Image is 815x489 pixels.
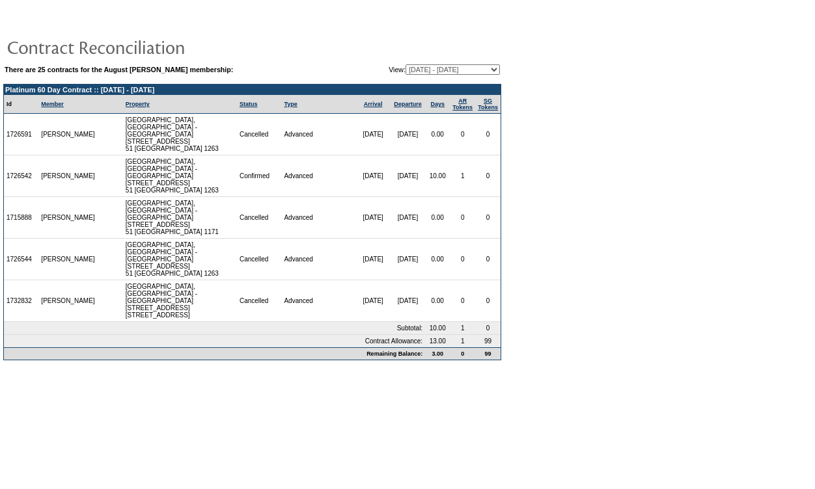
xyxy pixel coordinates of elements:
[450,197,475,239] td: 0
[38,155,98,197] td: [PERSON_NAME]
[475,197,501,239] td: 0
[4,114,38,155] td: 1726591
[355,155,390,197] td: [DATE]
[425,239,450,280] td: 0.00
[237,197,282,239] td: Cancelled
[281,280,355,322] td: Advanced
[281,239,355,280] td: Advanced
[450,347,475,360] td: 0
[478,98,498,111] a: SGTokens
[391,239,425,280] td: [DATE]
[123,197,237,239] td: [GEOGRAPHIC_DATA], [GEOGRAPHIC_DATA] - [GEOGRAPHIC_DATA][STREET_ADDRESS] 51 [GEOGRAPHIC_DATA] 1171
[394,101,422,107] a: Departure
[450,280,475,322] td: 0
[475,322,501,335] td: 0
[240,101,258,107] a: Status
[38,114,98,155] td: [PERSON_NAME]
[41,101,64,107] a: Member
[4,155,38,197] td: 1726542
[4,347,425,360] td: Remaining Balance:
[237,280,282,322] td: Cancelled
[123,114,237,155] td: [GEOGRAPHIC_DATA], [GEOGRAPHIC_DATA] - [GEOGRAPHIC_DATA][STREET_ADDRESS] 51 [GEOGRAPHIC_DATA] 1263
[281,197,355,239] td: Advanced
[450,114,475,155] td: 0
[237,114,282,155] td: Cancelled
[38,280,98,322] td: [PERSON_NAME]
[355,197,390,239] td: [DATE]
[452,98,473,111] a: ARTokens
[450,322,475,335] td: 1
[475,280,501,322] td: 0
[355,114,390,155] td: [DATE]
[281,114,355,155] td: Advanced
[4,322,425,335] td: Subtotal:
[430,101,445,107] a: Days
[425,335,450,347] td: 13.00
[475,347,501,360] td: 99
[237,239,282,280] td: Cancelled
[425,322,450,335] td: 10.00
[123,280,237,322] td: [GEOGRAPHIC_DATA], [GEOGRAPHIC_DATA] - [GEOGRAPHIC_DATA][STREET_ADDRESS] [STREET_ADDRESS]
[425,197,450,239] td: 0.00
[425,155,450,197] td: 10.00
[391,280,425,322] td: [DATE]
[38,239,98,280] td: [PERSON_NAME]
[4,239,38,280] td: 1726544
[425,347,450,360] td: 3.00
[126,101,150,107] a: Property
[475,114,501,155] td: 0
[4,85,501,95] td: Platinum 60 Day Contract :: [DATE] - [DATE]
[4,197,38,239] td: 1715888
[284,101,297,107] a: Type
[391,197,425,239] td: [DATE]
[425,280,450,322] td: 0.00
[425,114,450,155] td: 0.00
[391,155,425,197] td: [DATE]
[4,280,38,322] td: 1732832
[475,155,501,197] td: 0
[364,101,383,107] a: Arrival
[475,335,501,347] td: 99
[281,155,355,197] td: Advanced
[355,239,390,280] td: [DATE]
[123,239,237,280] td: [GEOGRAPHIC_DATA], [GEOGRAPHIC_DATA] - [GEOGRAPHIC_DATA][STREET_ADDRESS] 51 [GEOGRAPHIC_DATA] 1263
[391,114,425,155] td: [DATE]
[38,197,98,239] td: [PERSON_NAME]
[450,239,475,280] td: 0
[450,155,475,197] td: 1
[123,155,237,197] td: [GEOGRAPHIC_DATA], [GEOGRAPHIC_DATA] - [GEOGRAPHIC_DATA][STREET_ADDRESS] 51 [GEOGRAPHIC_DATA] 1263
[5,66,233,73] b: There are 25 contracts for the August [PERSON_NAME] membership:
[4,95,38,114] td: Id
[450,335,475,347] td: 1
[355,280,390,322] td: [DATE]
[237,155,282,197] td: Confirmed
[475,239,501,280] td: 0
[4,335,425,347] td: Contract Allowance:
[338,64,500,75] td: View:
[7,34,267,60] img: pgTtlContractReconciliation.gif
